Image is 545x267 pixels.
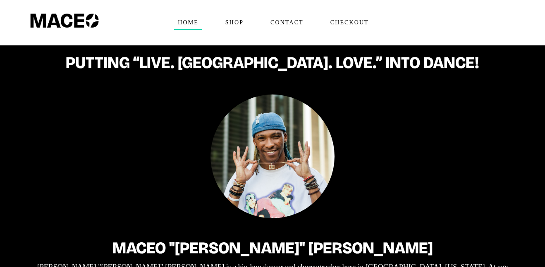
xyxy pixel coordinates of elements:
span: Contact [267,16,307,29]
span: Shop [222,16,247,29]
img: Maceo Harrison [210,95,335,218]
span: Home [174,16,202,29]
span: Checkout [327,16,372,29]
h2: Maceo "[PERSON_NAME]" [PERSON_NAME] [35,239,510,257]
